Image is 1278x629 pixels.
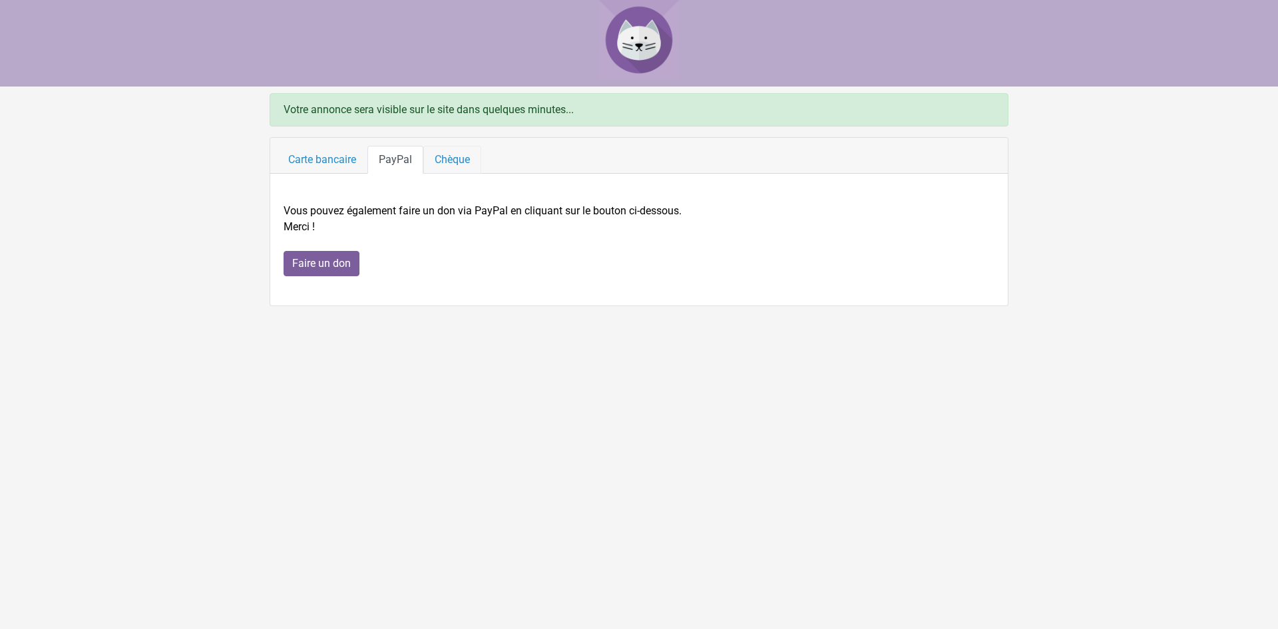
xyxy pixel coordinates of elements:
[423,146,481,174] a: Chèque
[284,203,994,235] p: Vous pouvez également faire un don via PayPal en cliquant sur le bouton ci-dessous. Merci !
[270,93,1008,126] div: Votre annonce sera visible sur le site dans quelques minutes...
[277,146,367,174] a: Carte bancaire
[367,146,423,174] a: PayPal
[284,251,359,276] input: Faire un don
